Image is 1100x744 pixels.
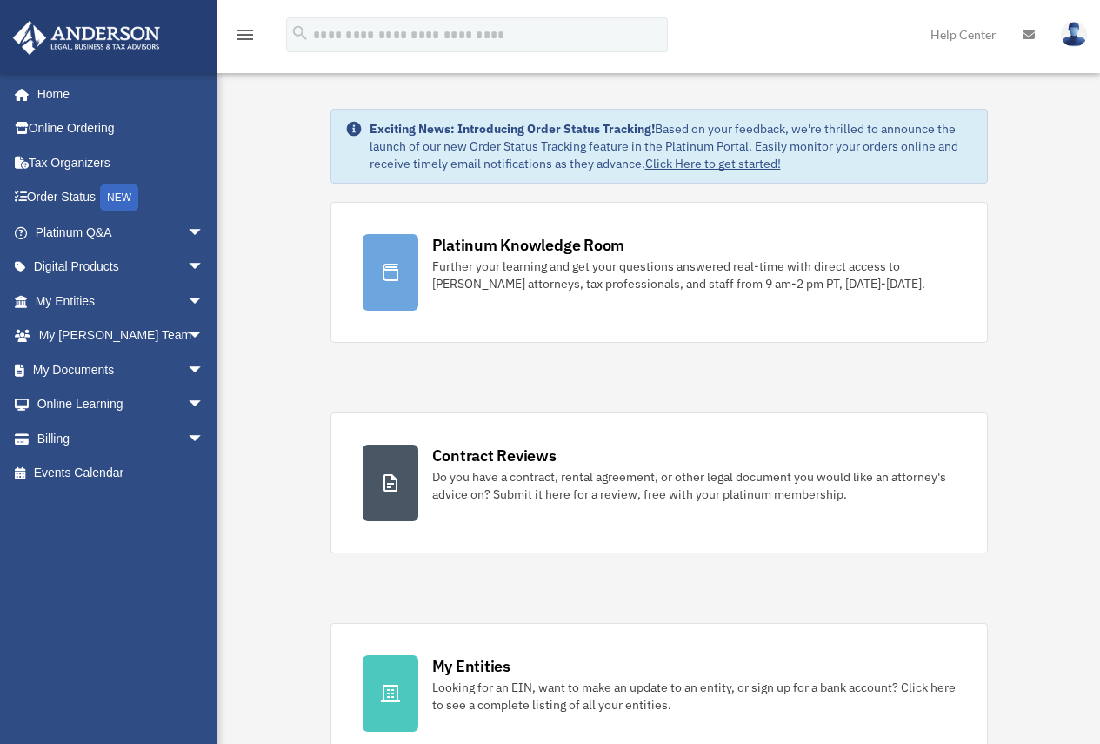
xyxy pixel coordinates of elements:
div: Further your learning and get your questions answered real-time with direct access to [PERSON_NAM... [432,258,956,292]
a: Platinum Q&Aarrow_drop_down [12,215,230,250]
a: Tax Organizers [12,145,230,180]
a: Online Ordering [12,111,230,146]
div: Do you have a contract, rental agreement, or other legal document you would like an attorney's ad... [432,468,956,503]
img: User Pic [1061,22,1087,47]
strong: Exciting News: Introducing Order Status Tracking! [370,121,655,137]
a: Home [12,77,222,111]
a: My Entitiesarrow_drop_down [12,284,230,318]
span: arrow_drop_down [187,352,222,388]
a: Contract Reviews Do you have a contract, rental agreement, or other legal document you would like... [330,412,988,553]
div: Based on your feedback, we're thrilled to announce the launch of our new Order Status Tracking fe... [370,120,973,172]
a: Click Here to get started! [645,156,781,171]
a: My [PERSON_NAME] Teamarrow_drop_down [12,318,230,353]
div: Looking for an EIN, want to make an update to an entity, or sign up for a bank account? Click her... [432,679,956,714]
a: menu [235,30,256,45]
a: Platinum Knowledge Room Further your learning and get your questions answered real-time with dire... [330,202,988,343]
div: Contract Reviews [432,445,557,466]
a: My Documentsarrow_drop_down [12,352,230,387]
div: My Entities [432,655,510,677]
i: menu [235,24,256,45]
a: Online Learningarrow_drop_down [12,387,230,422]
img: Anderson Advisors Platinum Portal [8,21,165,55]
span: arrow_drop_down [187,387,222,423]
span: arrow_drop_down [187,284,222,319]
span: arrow_drop_down [187,318,222,354]
span: arrow_drop_down [187,215,222,251]
a: Order StatusNEW [12,180,230,216]
i: search [290,23,310,43]
a: Digital Productsarrow_drop_down [12,250,230,285]
span: arrow_drop_down [187,421,222,457]
div: Platinum Knowledge Room [432,234,625,256]
a: Events Calendar [12,456,230,491]
div: NEW [100,184,138,211]
span: arrow_drop_down [187,250,222,285]
a: Billingarrow_drop_down [12,421,230,456]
